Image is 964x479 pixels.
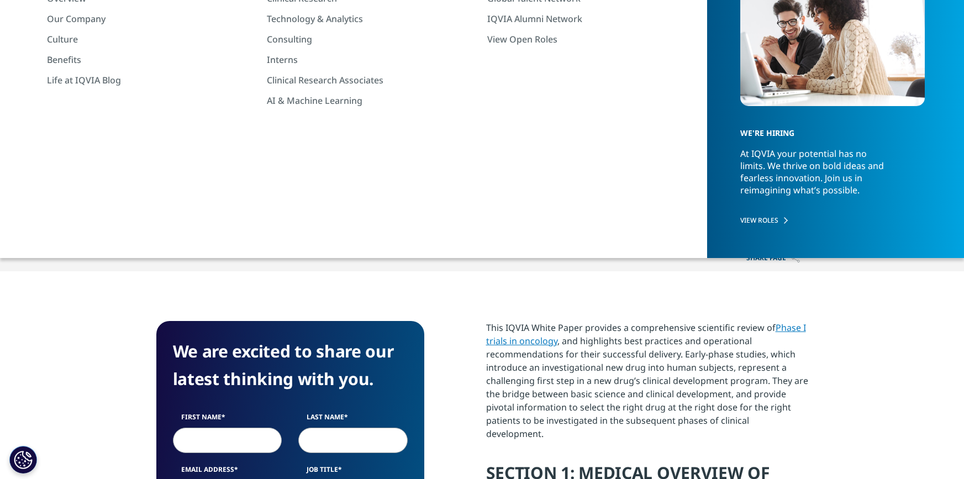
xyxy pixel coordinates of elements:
button: Share PAGEShare PAGE [738,245,808,271]
a: AI & Machine Learning [267,94,468,107]
label: First Name [173,412,282,427]
a: Life at IQVIA Blog [47,74,249,86]
a: Technology & Analytics [267,13,468,25]
h5: WE'RE HIRING [740,109,915,148]
h4: We are excited to share our latest thinking with you. [173,338,408,393]
a: Our Company [47,13,249,25]
label: Last Name [298,412,408,427]
a: Clinical Research Associates [267,74,468,86]
button: Cookies Settings [9,446,37,473]
a: IQVIA Alumni Network [487,13,689,25]
a: Benefits [47,54,249,66]
a: Culture [47,33,249,45]
a: Phase I trials in oncology [486,322,806,347]
img: Share PAGE [792,254,800,263]
a: VIEW ROLES [740,215,924,225]
a: View Open Roles [487,33,689,45]
a: Interns [267,54,468,66]
p: Share PAGE [738,245,808,271]
p: This IQVIA White Paper provides a comprehensive scientific review of , and highlights best practi... [486,321,808,449]
a: Consulting [267,33,468,45]
p: At IQVIA your potential has no limits. We thrive on bold ideas and fearless innovation. Join us i... [740,148,893,206]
